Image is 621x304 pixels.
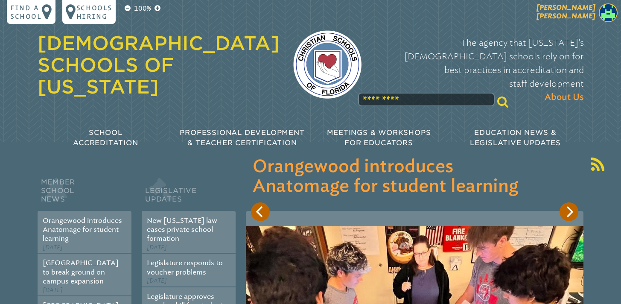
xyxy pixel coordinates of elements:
span: [DATE] [43,244,63,251]
h2: Member School News [38,176,131,211]
p: Find a school [10,3,42,20]
span: Education News & Legislative Updates [470,129,561,147]
span: [DATE] [147,277,167,284]
span: About Us [545,91,584,104]
p: Schools Hiring [76,3,112,20]
span: [DATE] [147,244,167,251]
a: Orangewood introduces Anatomage for student learning [43,216,122,243]
p: The agency that [US_STATE]’s [DEMOGRAPHIC_DATA] schools rely on for best practices in accreditati... [375,36,584,104]
span: School Accreditation [73,129,138,147]
img: csf-logo-web-colors.png [293,30,362,99]
h2: Legislative Updates [142,176,236,211]
a: [GEOGRAPHIC_DATA] to break ground on campus expansion [43,259,119,285]
button: Previous [251,202,270,221]
img: 9bc564d7c62f05944671b787d549558a [599,3,618,22]
p: 100% [132,3,153,14]
a: Legislature responds to voucher problems [147,259,223,276]
span: Meetings & Workshops for Educators [327,129,431,147]
h3: Orangewood introduces Anatomage for student learning [253,157,577,196]
span: Professional Development & Teacher Certification [180,129,304,147]
button: Next [560,202,578,221]
a: [DEMOGRAPHIC_DATA] Schools of [US_STATE] [38,32,280,98]
span: [DATE] [43,286,63,294]
a: New [US_STATE] law eases private school formation [147,216,217,243]
span: [PERSON_NAME] [PERSON_NAME] [536,3,595,20]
